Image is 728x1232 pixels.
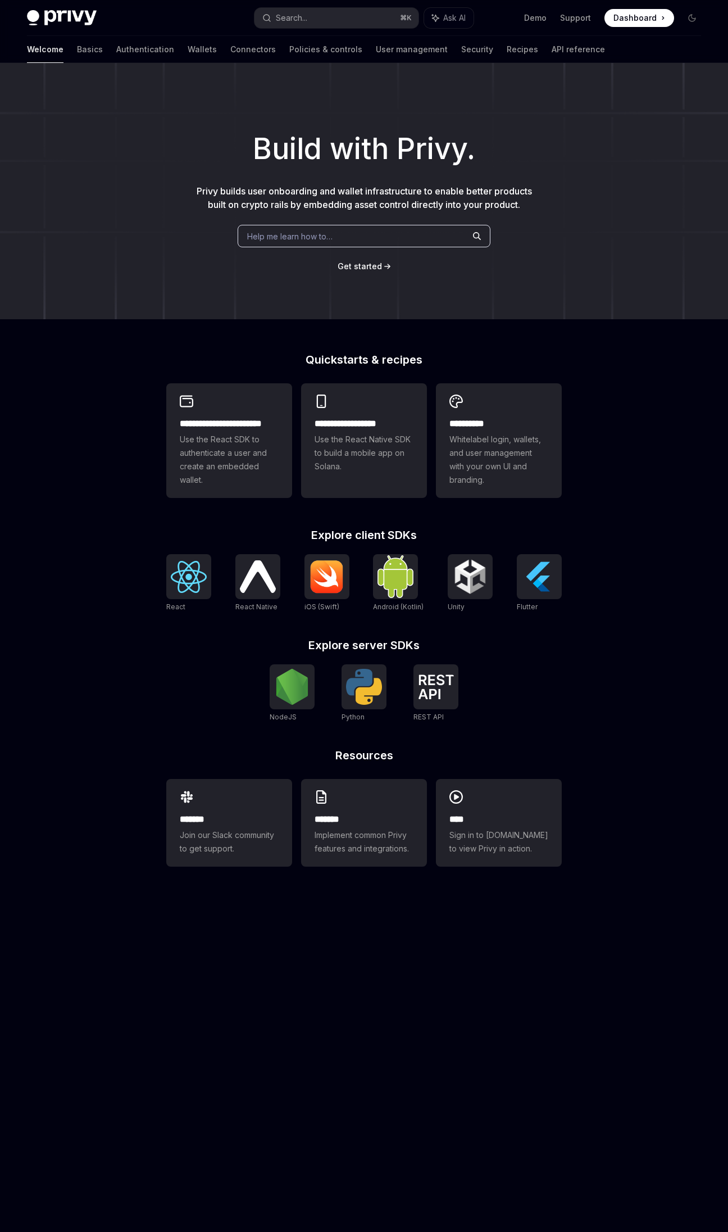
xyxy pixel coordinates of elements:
a: **** *****Whitelabel login, wallets, and user management with your own UI and branding. [436,383,562,498]
a: React NativeReact Native [235,554,280,613]
button: Ask AI [424,8,474,28]
a: Android (Kotlin)Android (Kotlin) [373,554,424,613]
a: Connectors [230,36,276,63]
a: ReactReact [166,554,211,613]
a: **** **Implement common Privy features and integrations. [301,779,427,867]
a: Demo [524,12,547,24]
span: Get started [338,261,382,271]
button: Toggle dark mode [683,9,701,27]
a: Authentication [116,36,174,63]
span: ⌘ K [400,13,412,22]
span: Python [342,713,365,721]
img: REST API [418,674,454,699]
a: Get started [338,261,382,272]
a: iOS (Swift)iOS (Swift) [304,554,349,613]
a: Policies & controls [289,36,362,63]
img: React Native [240,560,276,592]
span: REST API [413,713,444,721]
span: Use the React Native SDK to build a mobile app on Solana. [315,433,413,473]
a: **** **Join our Slack community to get support. [166,779,292,867]
a: REST APIREST API [413,664,458,723]
span: NodeJS [270,713,297,721]
span: iOS (Swift) [304,603,339,611]
span: Sign in to [DOMAIN_NAME] to view Privy in action. [449,828,548,855]
h2: Quickstarts & recipes [166,354,562,365]
h2: Explore server SDKs [166,640,562,651]
img: React [171,561,207,593]
div: Search... [276,11,307,25]
a: Basics [77,36,103,63]
span: Privy builds user onboarding and wallet infrastructure to enable better products built on crypto ... [197,185,532,210]
span: Unity [448,603,465,611]
span: Whitelabel login, wallets, and user management with your own UI and branding. [449,433,548,487]
span: Help me learn how to… [247,230,333,242]
img: Python [346,669,382,705]
h2: Explore client SDKs [166,529,562,541]
a: User management [376,36,448,63]
a: PythonPython [342,664,386,723]
img: NodeJS [274,669,310,705]
a: Dashboard [604,9,674,27]
a: Wallets [188,36,217,63]
span: React Native [235,603,277,611]
a: NodeJSNodeJS [270,664,315,723]
h2: Resources [166,750,562,761]
a: Security [461,36,493,63]
img: Unity [452,559,488,595]
span: Flutter [517,603,538,611]
img: iOS (Swift) [309,560,345,594]
a: API reference [552,36,605,63]
span: Implement common Privy features and integrations. [315,828,413,855]
h1: Build with Privy. [18,127,710,171]
img: Flutter [521,559,557,595]
span: Dashboard [613,12,657,24]
img: Android (Kotlin) [377,555,413,597]
span: Ask AI [443,12,466,24]
a: ****Sign in to [DOMAIN_NAME] to view Privy in action. [436,779,562,867]
a: UnityUnity [448,554,493,613]
span: Android (Kotlin) [373,603,424,611]
span: React [166,603,185,611]
a: Welcome [27,36,63,63]
a: FlutterFlutter [517,554,562,613]
a: Recipes [507,36,538,63]
button: Search...⌘K [254,8,418,28]
a: Support [560,12,591,24]
img: dark logo [27,10,97,26]
span: Join our Slack community to get support. [180,828,279,855]
a: **** **** **** ***Use the React Native SDK to build a mobile app on Solana. [301,383,427,498]
span: Use the React SDK to authenticate a user and create an embedded wallet. [180,433,279,487]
